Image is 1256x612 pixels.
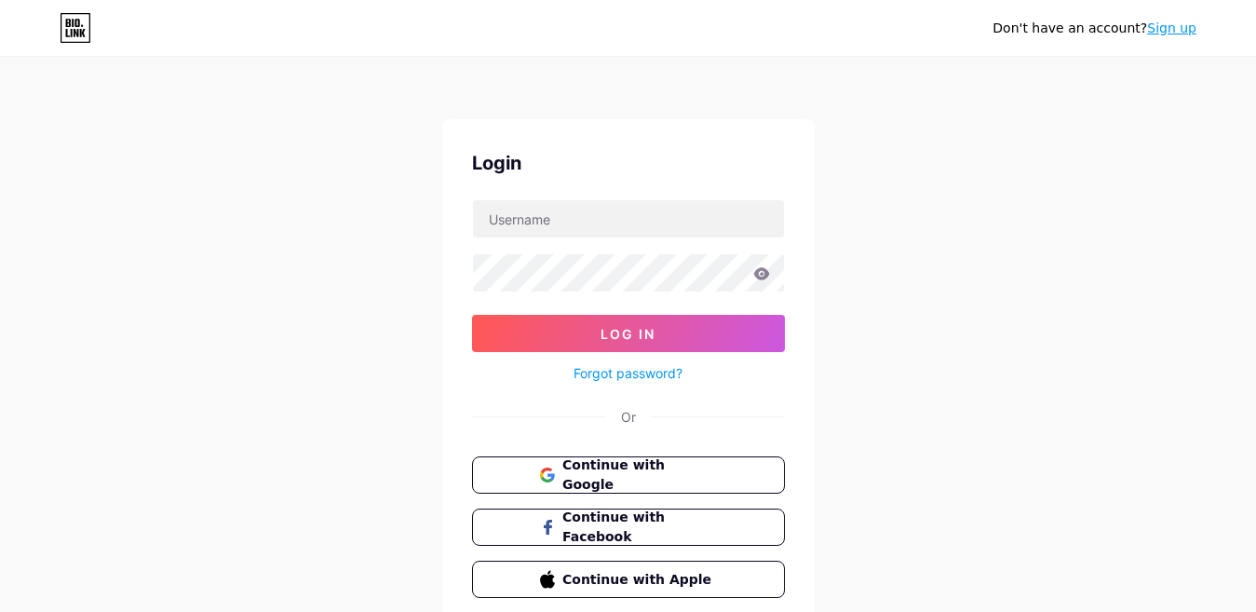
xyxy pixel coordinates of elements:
[472,561,785,598] button: Continue with Apple
[993,19,1196,38] div: Don't have an account?
[562,456,716,495] span: Continue with Google
[562,508,716,547] span: Continue with Facebook
[473,200,784,238] input: Username
[472,149,785,177] div: Login
[472,456,785,494] button: Continue with Google
[601,326,655,342] span: Log In
[621,407,636,427] div: Or
[472,509,785,546] button: Continue with Facebook
[472,315,785,352] button: Log In
[574,363,682,383] a: Forgot password?
[562,570,716,590] span: Continue with Apple
[1147,20,1196,35] a: Sign up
